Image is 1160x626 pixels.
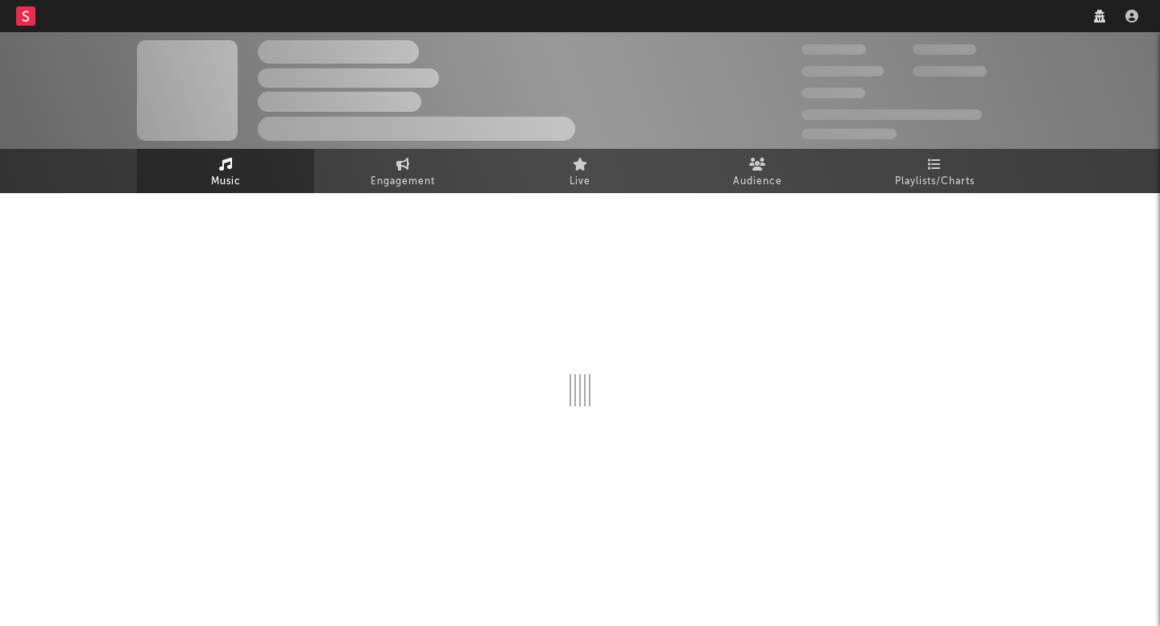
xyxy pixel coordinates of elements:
span: Playlists/Charts [895,172,975,192]
span: 50,000,000 [802,66,884,76]
span: 100,000 [913,44,976,55]
span: 1,000,000 [913,66,987,76]
a: Live [491,149,669,193]
span: 50,000,000 Monthly Listeners [802,109,982,120]
a: Audience [669,149,846,193]
span: Jump Score: 85.0 [802,129,897,139]
span: Live [570,172,590,192]
span: Music [211,172,241,192]
a: Engagement [314,149,491,193]
a: Music [137,149,314,193]
span: 300,000 [802,44,866,55]
span: 100,000 [802,88,865,98]
span: Audience [733,172,782,192]
span: Engagement [371,172,435,192]
a: Playlists/Charts [846,149,1023,193]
